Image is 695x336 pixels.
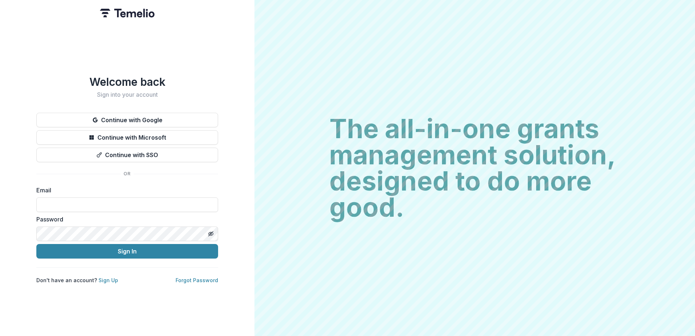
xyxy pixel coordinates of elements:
img: Temelio [100,9,154,17]
button: Continue with Google [36,113,218,127]
a: Forgot Password [176,277,218,283]
label: Email [36,186,214,195]
button: Continue with Microsoft [36,130,218,145]
h1: Welcome back [36,75,218,88]
h2: Sign into your account [36,91,218,98]
button: Continue with SSO [36,148,218,162]
a: Sign Up [99,277,118,283]
p: Don't have an account? [36,276,118,284]
label: Password [36,215,214,224]
button: Toggle password visibility [205,228,217,240]
button: Sign In [36,244,218,259]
